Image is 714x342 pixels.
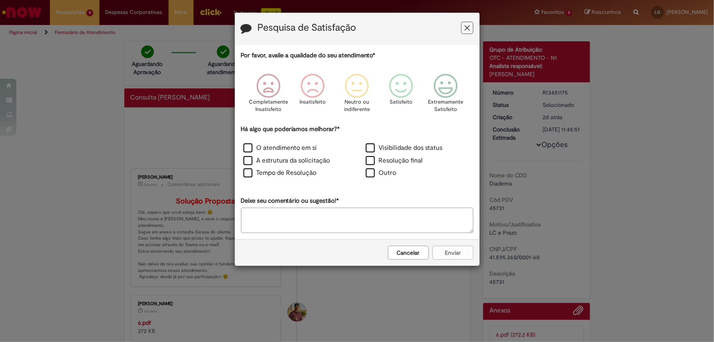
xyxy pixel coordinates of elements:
label: Outro [366,168,396,178]
button: Cancelar [388,246,429,260]
label: Pesquisa de Satisfação [258,23,356,33]
p: Insatisfeito [300,98,326,106]
label: A estrutura da solicitação [243,156,330,165]
p: Neutro ou indiferente [342,98,372,113]
div: Há algo que poderíamos melhorar?* [241,125,473,180]
div: Neutro ou indiferente [336,68,378,124]
p: Extremamente Satisfeito [428,98,463,113]
div: Satisfeito [381,68,422,124]
div: Insatisfeito [292,68,333,124]
p: Satisfeito [390,98,413,106]
label: Tempo de Resolução [243,168,317,178]
div: Completamente Insatisfeito [248,68,289,124]
label: Visibilidade dos status [366,143,443,153]
label: Deixe seu comentário ou sugestão!* [241,197,339,205]
p: Completamente Insatisfeito [249,98,288,113]
label: O atendimento em si [243,143,317,153]
label: Por favor, avalie a qualidade do seu atendimento* [241,51,376,60]
label: Resolução final [366,156,423,165]
div: Extremamente Satisfeito [425,68,466,124]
